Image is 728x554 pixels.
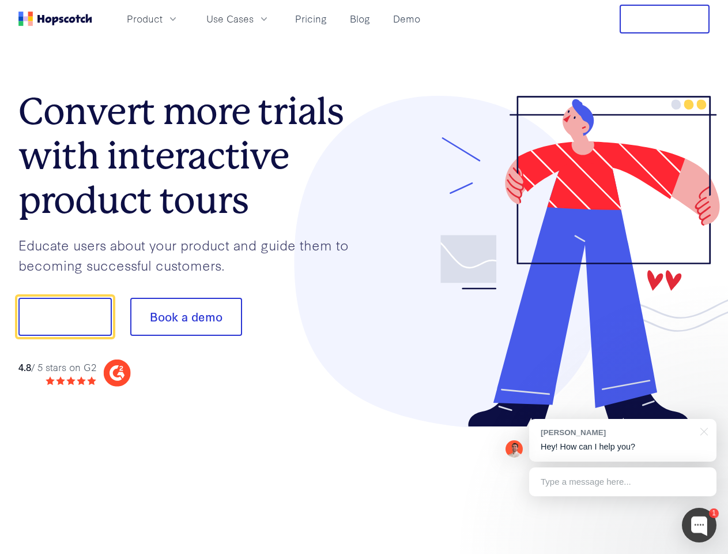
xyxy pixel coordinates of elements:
div: Type a message here... [529,467,716,496]
div: [PERSON_NAME] [541,427,693,438]
span: Use Cases [206,12,254,26]
a: Blog [345,9,375,28]
button: Product [120,9,186,28]
strong: 4.8 [18,360,31,373]
div: 1 [709,508,719,518]
button: Use Cases [199,9,277,28]
div: / 5 stars on G2 [18,360,96,375]
p: Educate users about your product and guide them to becoming successful customers. [18,235,364,275]
h1: Convert more trials with interactive product tours [18,89,364,222]
a: Home [18,12,92,26]
span: Product [127,12,163,26]
button: Free Trial [620,5,710,33]
a: Pricing [291,9,331,28]
img: Mark Spera [506,440,523,458]
button: Book a demo [130,298,242,336]
a: Demo [388,9,425,28]
p: Hey! How can I help you? [541,441,705,453]
button: Show me! [18,298,112,336]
